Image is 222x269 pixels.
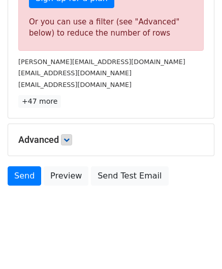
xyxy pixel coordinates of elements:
div: Or you can use a filter (see "Advanced" below) to reduce the number of rows [29,16,193,39]
a: Send [8,166,41,186]
small: [EMAIL_ADDRESS][DOMAIN_NAME] [18,69,132,77]
h5: Advanced [18,134,204,145]
small: [PERSON_NAME][EMAIL_ADDRESS][DOMAIN_NAME] [18,58,185,66]
a: Preview [44,166,88,186]
a: +47 more [18,95,61,108]
small: [EMAIL_ADDRESS][DOMAIN_NAME] [18,81,132,88]
a: Send Test Email [91,166,168,186]
iframe: Chat Widget [171,220,222,269]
